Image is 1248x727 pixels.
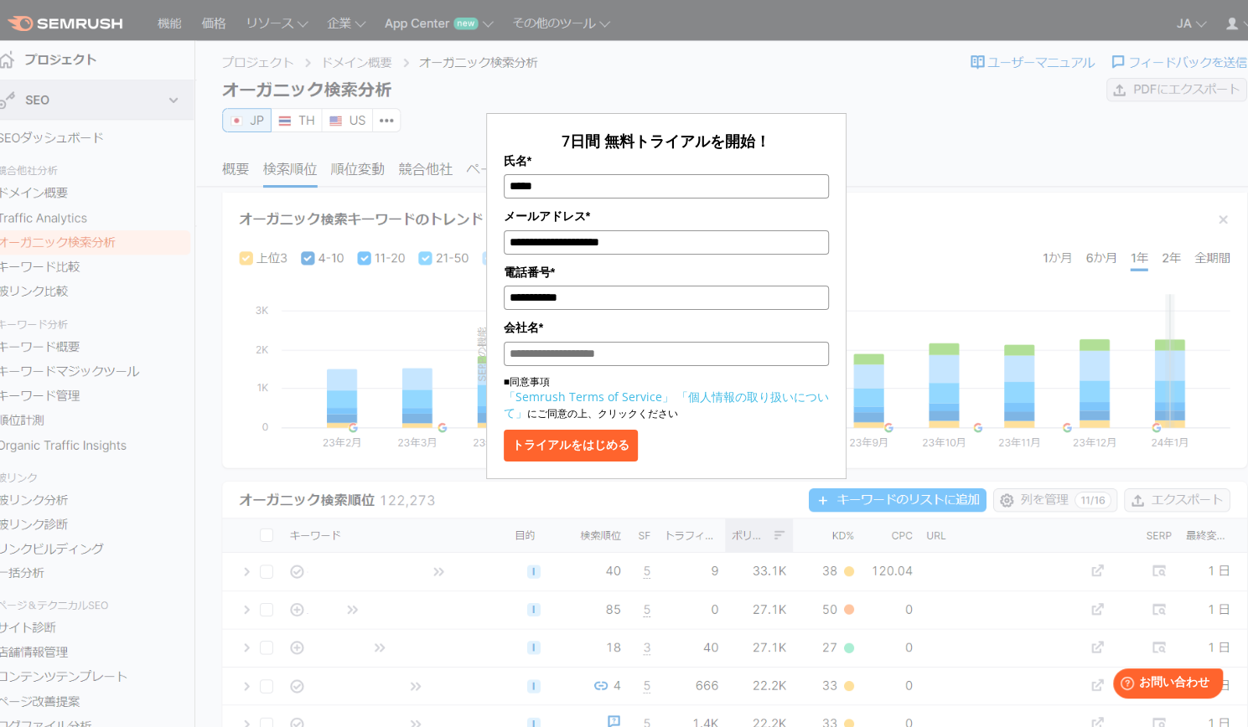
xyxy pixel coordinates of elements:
a: 「Semrush Terms of Service」 [504,389,674,405]
iframe: Help widget launcher [1099,662,1230,709]
p: ■同意事項 にご同意の上、クリックください [504,374,829,421]
label: メールアドレス* [504,207,829,225]
a: 「個人情報の取り扱いについて」 [504,389,829,420]
span: 7日間 無料トライアルを開始！ [562,131,770,151]
label: 電話番号* [504,263,829,281]
button: トライアルをはじめる [504,430,638,461]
